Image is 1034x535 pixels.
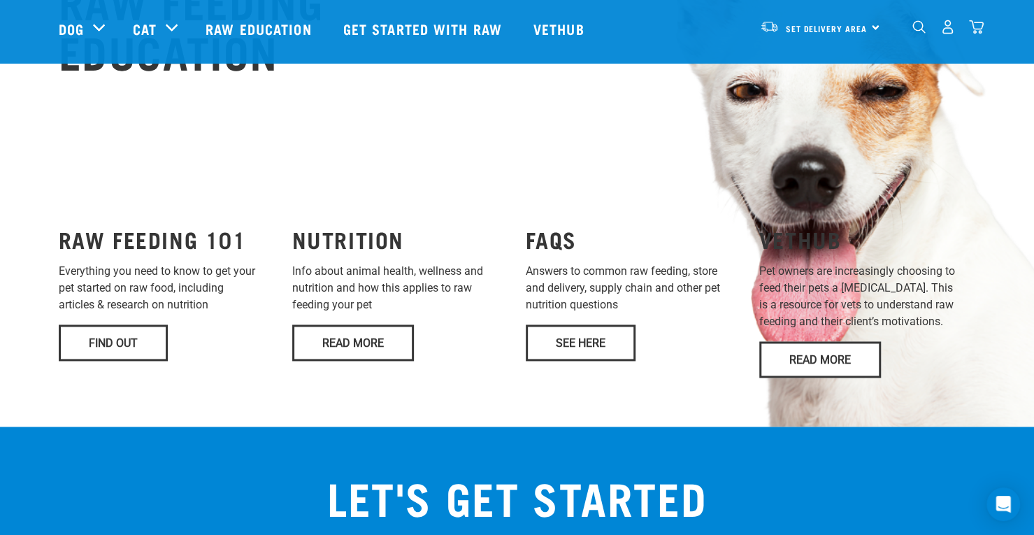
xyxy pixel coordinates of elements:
a: Vethub [519,1,602,57]
h2: LET'S GET STARTED [319,471,716,522]
img: home-icon-1@2x.png [912,20,926,34]
img: van-moving.png [760,20,779,33]
h3: RAW FEEDING 101 [59,227,275,252]
a: See Here [526,324,636,361]
h3: FAQS [526,227,742,252]
p: Pet owners are increasingly choosing to feed their pets a [MEDICAL_DATA]. This is a resource for ... [759,263,976,330]
p: Everything you need to know to get your pet started on raw food, including articles & research on... [59,263,275,313]
a: Cat [133,18,157,39]
a: Raw Education [192,1,329,57]
p: Info about animal health, wellness and nutrition and how this applies to raw feeding your pet [292,263,509,313]
a: Find Out [59,324,168,361]
h3: VETHUB [759,227,976,252]
span: Set Delivery Area [786,26,867,31]
a: Read More [292,324,414,361]
h3: NUTRITION [292,227,509,252]
a: Get started with Raw [329,1,519,57]
p: Answers to common raw feeding, store and delivery, supply chain and other pet nutrition questions [526,263,742,313]
img: user.png [940,20,955,34]
div: Open Intercom Messenger [986,487,1020,521]
a: Read More [759,341,881,378]
img: home-icon@2x.png [969,20,984,34]
a: Dog [59,18,84,39]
